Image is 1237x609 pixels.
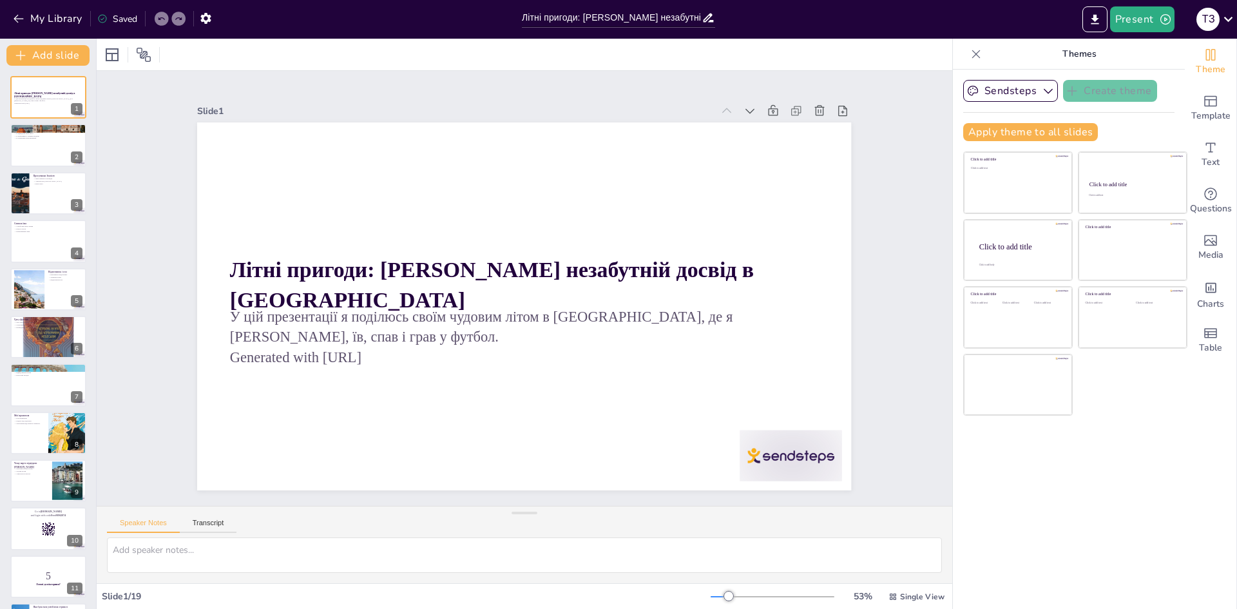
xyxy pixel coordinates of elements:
p: Я відвідував різні міста [14,132,82,135]
div: Click to add text [971,302,1000,305]
p: and login with code [14,513,82,517]
strong: [DOMAIN_NAME] [41,510,62,512]
p: Themes [986,39,1172,70]
span: Questions [1190,202,1232,216]
div: 9 [10,459,86,502]
div: Saved [97,13,137,25]
div: 3 [10,172,86,215]
span: Single View [900,592,945,602]
div: 8 [71,439,82,450]
p: Generated with [URL] [14,102,82,105]
div: Layout [102,44,122,65]
p: Вивчення культури [14,369,82,372]
div: 4 [10,220,86,262]
p: У цій презентації я поділюсь своїм чудовим літом в [GEOGRAPHIC_DATA], де я [PERSON_NAME], їв, спа... [266,48,731,472]
button: Export to PowerPoint [1082,6,1108,32]
div: 1 [71,103,82,115]
div: 6 [10,316,86,358]
span: Text [1202,155,1220,169]
p: Краса міст [33,182,82,185]
div: Click to add text [1086,302,1126,305]
p: Знайомство з культурою [14,366,82,370]
div: Click to add title [971,292,1063,296]
p: Спілкування [14,324,82,326]
button: Create theme [1063,80,1157,102]
input: Insert title [522,8,702,27]
p: Мої враження [14,414,44,418]
p: Прогулянки Італією [33,174,82,178]
button: Transcript [180,519,237,533]
div: 10 [10,507,86,550]
div: Click to add title [971,157,1063,162]
p: Моменти тиші [48,276,82,278]
p: Піца та паста [14,228,82,231]
p: Generated with [URL] [253,33,704,442]
div: Click to add body [979,263,1060,266]
p: 5 [14,569,82,583]
div: Slide 1 / 19 [102,590,711,603]
p: Гра з місцевими дітьми [14,322,82,324]
p: У цій презентації я поділюсь своїм чудовим літом в [GEOGRAPHIC_DATA], де я [PERSON_NAME], їв, спа... [14,97,82,102]
p: Go to [14,510,82,514]
p: Смачна їжа [14,222,82,226]
div: 7 [71,391,82,403]
p: Неймовірний смак [14,230,82,233]
p: Я провів літо активно [14,130,82,132]
div: 6 [71,343,82,354]
div: Click to add text [1089,194,1175,197]
span: Table [1199,341,1222,355]
div: 7 [10,363,86,406]
p: Культурні заходи [14,374,82,376]
div: 1 [10,76,86,119]
span: Position [136,47,151,63]
div: Slide 1 [499,197,890,551]
div: 2 [71,151,82,163]
div: Change the overall theme [1185,39,1236,85]
div: 11 [10,556,86,598]
div: Click to add text [971,167,1063,170]
div: Click to add text [1002,302,1031,305]
span: Charts [1197,297,1224,311]
div: 8 [10,412,86,454]
p: Важливість відпочинку [48,273,82,276]
button: Add slide [6,45,90,66]
p: Чому варто відвідати [PERSON_NAME] [14,461,48,469]
span: Theme [1196,63,1225,77]
p: Радість від подорожі [14,420,44,422]
div: 5 [71,295,82,307]
div: Get real-time input from your audience [1185,178,1236,224]
span: Template [1191,109,1231,123]
p: Нові враження [14,417,44,420]
div: 53 % [847,590,878,603]
div: Click to add text [1034,302,1063,305]
div: Click to add title [1089,181,1175,188]
p: Спробував різні страви [14,226,82,228]
button: Apply theme to all slides [963,123,1098,141]
button: Т З [1196,6,1220,32]
div: Click to add title [1086,292,1178,296]
p: Відновлення сил [48,278,82,281]
button: Present [1110,6,1175,32]
p: Мої літні пригоди [14,126,82,130]
p: Я знайомився з новими людьми [14,134,82,137]
div: Add ready made slides [1185,85,1236,131]
p: Архітектура [GEOGRAPHIC_DATA] [33,180,82,182]
div: 4 [71,247,82,259]
p: Захоплення від кожного моменту [14,422,44,425]
p: Унікальна культура [14,472,48,475]
p: Чудова кухня [14,470,48,472]
button: My Library [10,8,88,29]
p: Відвідування музеїв [14,372,82,374]
button: Sendsteps [963,80,1058,102]
div: Add text boxes [1185,131,1236,178]
p: Гра у футбол [14,318,82,322]
span: Media [1198,248,1223,262]
div: Т З [1196,8,1220,31]
div: 9 [71,487,82,498]
strong: Літні пригоди: [PERSON_NAME] незабутній досвід в [GEOGRAPHIC_DATA] [358,74,764,465]
p: Проведення часу на свіжому повітрі [14,326,82,329]
div: 11 [67,583,82,594]
div: 10 [67,535,82,546]
p: Я отримував нові враження [14,137,82,139]
div: 2 [10,124,86,166]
